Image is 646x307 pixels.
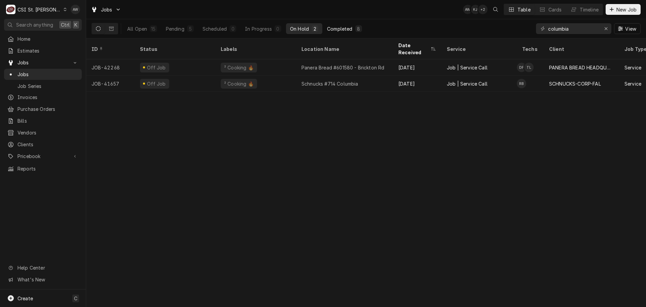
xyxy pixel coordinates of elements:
div: [DATE] [393,59,441,75]
input: Keyword search [548,23,599,34]
div: SCHNUCKS-CORP-FAL [549,80,601,87]
button: View [614,23,641,34]
button: New Job [606,4,641,15]
a: Clients [4,139,82,150]
span: Job Series [17,83,78,90]
div: AW [463,5,472,14]
button: Erase input [601,23,611,34]
div: PANERA BREAD HEADQUARTERS [549,64,614,71]
div: Job | Service Call [447,64,488,71]
div: Scheduled [203,25,227,32]
div: 2 [313,25,317,32]
div: ² Cooking 🔥 [223,64,254,71]
span: Reports [17,165,78,172]
a: Reports [4,163,82,174]
a: Vendors [4,127,82,138]
span: Bills [17,117,78,124]
span: Jobs [17,71,78,78]
a: Go to Pricebook [4,151,82,162]
div: JOB-42268 [86,59,135,75]
span: Estimates [17,47,78,54]
span: K [74,21,77,28]
div: 8 [357,25,361,32]
div: Off Job [146,64,167,71]
span: Help Center [17,264,78,271]
span: C [74,295,77,302]
div: ID [92,45,128,53]
div: Techs [522,45,538,53]
div: C [6,5,15,14]
div: + 2 [478,5,488,14]
div: DF [517,63,526,72]
div: CSI St. Louis's Avatar [6,5,15,14]
div: KJ [471,5,480,14]
div: Panera Bread #601580 - Brickton Rd [301,64,384,71]
div: Table [517,6,531,13]
div: [DATE] [393,75,441,92]
div: Location Name [301,45,386,53]
div: Tom Lembke's Avatar [524,63,534,72]
span: Jobs [17,59,68,66]
a: Bills [4,115,82,126]
div: Pending [166,25,184,32]
span: Ctrl [61,21,70,28]
span: Clients [17,141,78,148]
a: Go to Jobs [88,4,124,15]
div: In Progress [245,25,272,32]
div: Service [447,45,510,53]
a: Home [4,33,82,44]
div: 0 [231,25,235,32]
a: Job Series [4,81,82,92]
div: On Hold [290,25,309,32]
span: Invoices [17,94,78,101]
span: Pricebook [17,153,68,160]
div: Ken Jiricek's Avatar [471,5,480,14]
div: 15 [151,25,155,32]
div: ² Cooking 🔥 [223,80,254,87]
button: Open search [490,4,501,15]
div: Service [624,64,641,71]
div: Alexandria Wilp's Avatar [71,5,80,14]
a: Jobs [4,69,82,80]
div: David Ford's Avatar [517,63,526,72]
div: TL [524,63,534,72]
span: Jobs [101,6,112,13]
div: 5 [188,25,192,32]
a: Purchase Orders [4,103,82,115]
div: Job | Service Call [447,80,488,87]
span: Create [17,296,33,301]
span: View [624,25,638,32]
a: Invoices [4,92,82,103]
div: Status [140,45,209,53]
div: Completed [327,25,352,32]
span: What's New [17,276,78,283]
a: Go to What's New [4,274,82,285]
div: Service [624,80,641,87]
span: Purchase Orders [17,105,78,113]
div: Labels [221,45,291,53]
div: All Open [127,25,147,32]
div: Date Received [398,42,429,56]
div: Ryan Bietchert's Avatar [517,79,526,88]
span: New Job [615,6,638,13]
div: RB [517,79,526,88]
div: Alexandria Wilp's Avatar [463,5,472,14]
button: Search anythingCtrlK [4,19,82,31]
div: AW [71,5,80,14]
a: Estimates [4,45,82,56]
div: Timeline [580,6,599,13]
div: Cards [548,6,562,13]
span: Vendors [17,129,78,136]
span: Search anything [16,21,53,28]
div: Schnucks #714 Columbia [301,80,358,87]
span: Home [17,35,78,42]
a: Go to Jobs [4,57,82,68]
div: 0 [276,25,280,32]
div: JOB-41657 [86,75,135,92]
a: Go to Help Center [4,262,82,273]
div: CSI St. [PERSON_NAME] [17,6,61,13]
div: Off Job [146,80,167,87]
div: Client [549,45,612,53]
